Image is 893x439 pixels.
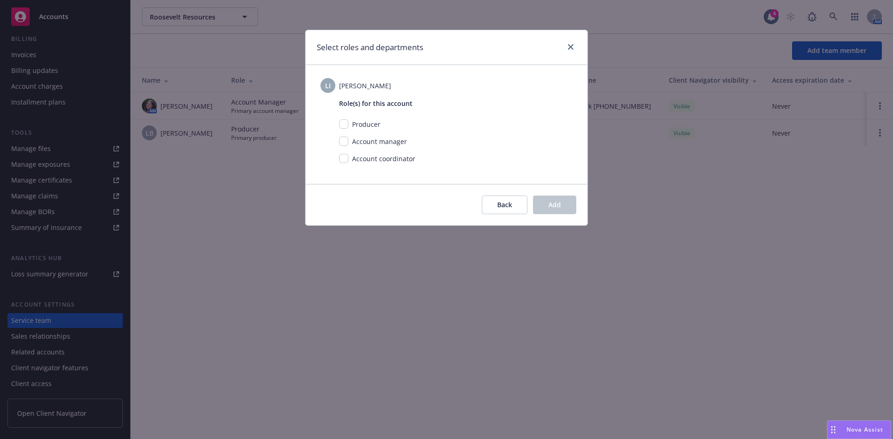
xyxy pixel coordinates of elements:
[352,137,407,146] span: Account manager
[846,426,883,433] span: Nova Assist
[497,200,512,209] span: Back
[352,120,380,129] span: Producer
[827,420,891,439] button: Nova Assist
[482,196,527,214] button: Back
[533,196,576,214] button: Add
[352,154,415,163] span: Account coordinator
[565,41,576,52] a: close
[317,41,423,53] h1: Select roles and departments
[339,98,573,108] span: Role(s) for this account
[548,200,561,209] span: Add
[339,81,391,91] span: [PERSON_NAME]
[325,81,331,91] span: LI
[827,421,839,439] div: Drag to move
